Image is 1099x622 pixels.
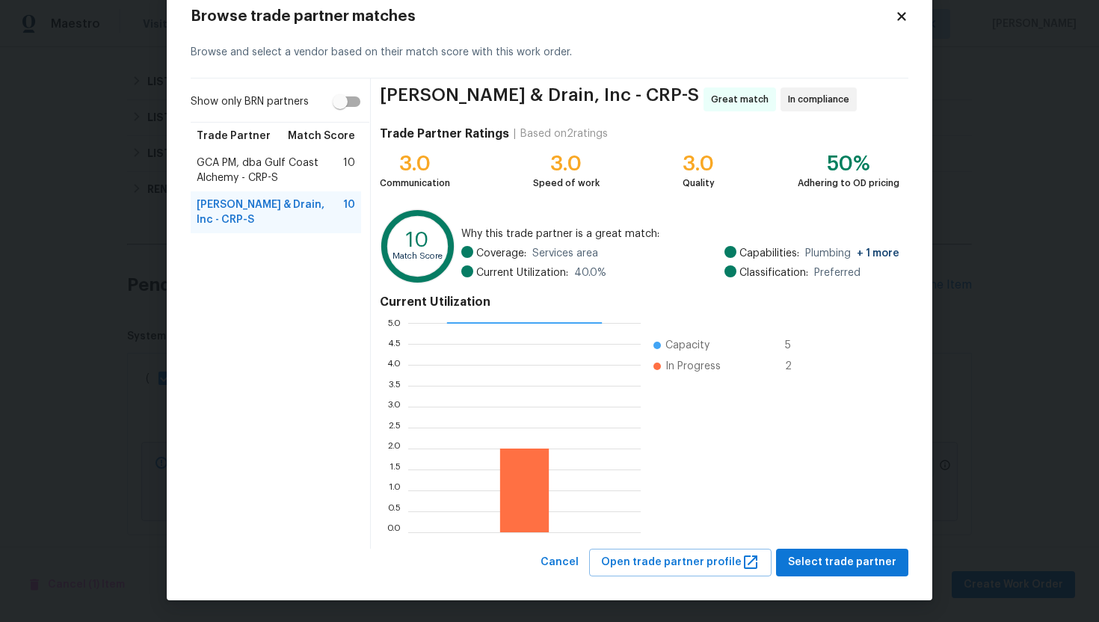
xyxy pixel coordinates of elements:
span: Match Score [288,129,355,144]
div: | [509,126,520,141]
span: Why this trade partner is a great match: [461,227,899,241]
span: Plumbing [805,246,899,261]
span: Select trade partner [788,553,896,572]
span: Classification: [739,265,808,280]
span: Capacity [665,338,709,353]
text: 0.0 [387,528,401,537]
div: 3.0 [683,156,715,171]
span: 2 [785,359,809,374]
span: Cancel [541,553,579,572]
text: 4.0 [387,360,401,369]
div: Speed of work [533,176,600,191]
div: 3.0 [380,156,450,171]
span: Preferred [814,265,861,280]
div: 3.0 [533,156,600,171]
span: [PERSON_NAME] & Drain, Inc - CRP-S [197,197,343,227]
span: Coverage: [476,246,526,261]
span: Show only BRN partners [191,94,309,110]
span: + 1 more [857,248,899,259]
button: Cancel [535,549,585,576]
div: Based on 2 ratings [520,126,608,141]
h4: Current Utilization [380,295,899,310]
button: Open trade partner profile [589,549,772,576]
span: Trade Partner [197,129,271,144]
text: 3.5 [388,381,401,390]
span: 10 [343,197,355,227]
span: GCA PM, dba Gulf Coast Alchemy - CRP-S [197,155,343,185]
div: Adhering to OD pricing [798,176,899,191]
text: 0.5 [387,507,401,516]
text: 2.5 [388,423,401,432]
text: 5.0 [387,318,401,327]
div: Browse and select a vendor based on their match score with this work order. [191,27,908,78]
text: 10 [406,230,429,250]
text: Match Score [392,252,443,260]
span: 40.0 % [574,265,606,280]
h4: Trade Partner Ratings [380,126,509,141]
span: Capabilities: [739,246,799,261]
span: 10 [343,155,355,185]
div: 50% [798,156,899,171]
button: Select trade partner [776,549,908,576]
text: 4.5 [387,339,401,348]
div: Communication [380,176,450,191]
span: Current Utilization: [476,265,568,280]
span: 5 [785,338,809,353]
h2: Browse trade partner matches [191,9,895,24]
span: [PERSON_NAME] & Drain, Inc - CRP-S [380,87,699,111]
div: Quality [683,176,715,191]
text: 3.0 [387,402,401,411]
text: 2.0 [387,444,401,453]
span: In Progress [665,359,721,374]
span: Services area [532,246,598,261]
text: 1.0 [389,486,401,495]
span: Open trade partner profile [601,553,760,572]
span: Great match [711,92,775,107]
text: 1.5 [390,465,401,474]
span: In compliance [788,92,855,107]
